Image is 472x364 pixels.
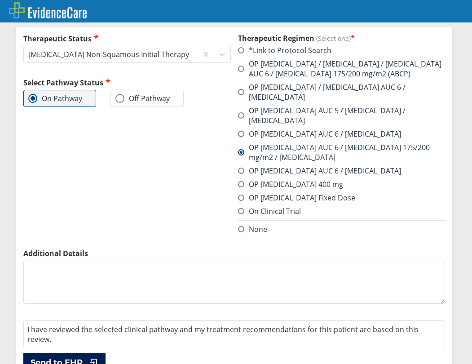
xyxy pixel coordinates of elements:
[238,33,446,43] h3: Therapeutic Regimen
[238,206,301,216] label: On Clinical Trial
[27,324,419,344] span: I have reviewed the selected clinical pathway and my treatment recommendations for this patient a...
[238,82,446,102] label: OP [MEDICAL_DATA] / [MEDICAL_DATA] AUC 6 / [MEDICAL_DATA]
[238,129,401,139] label: OP [MEDICAL_DATA] AUC 6 / [MEDICAL_DATA]
[238,166,401,176] label: OP [MEDICAL_DATA] AUC 6 / [MEDICAL_DATA]
[238,45,331,55] label: *Link to Protocol Search
[238,142,446,162] label: OP [MEDICAL_DATA] AUC 6 / [MEDICAL_DATA] 175/200 mg/m2 / [MEDICAL_DATA]
[28,94,82,103] label: On Pathway
[238,179,343,189] label: OP [MEDICAL_DATA] 400 mg
[238,193,355,203] label: OP [MEDICAL_DATA] Fixed Dose
[238,59,446,79] label: OP [MEDICAL_DATA] / [MEDICAL_DATA] / [MEDICAL_DATA] AUC 6 / [MEDICAL_DATA] 175/200 mg/m2 (ABCP)
[23,249,445,258] label: Additional Details
[28,49,189,59] div: [MEDICAL_DATA] Non-Squamous Initial Therapy
[238,106,446,125] label: OP [MEDICAL_DATA] AUC 5 / [MEDICAL_DATA] / [MEDICAL_DATA]
[23,33,231,44] label: Therapeutic Status
[316,34,351,43] span: (Select one)
[23,77,231,88] h2: Select Pathway Status
[238,224,267,234] label: None
[9,2,87,18] img: EvidenceCare
[115,94,170,103] label: Off Pathway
